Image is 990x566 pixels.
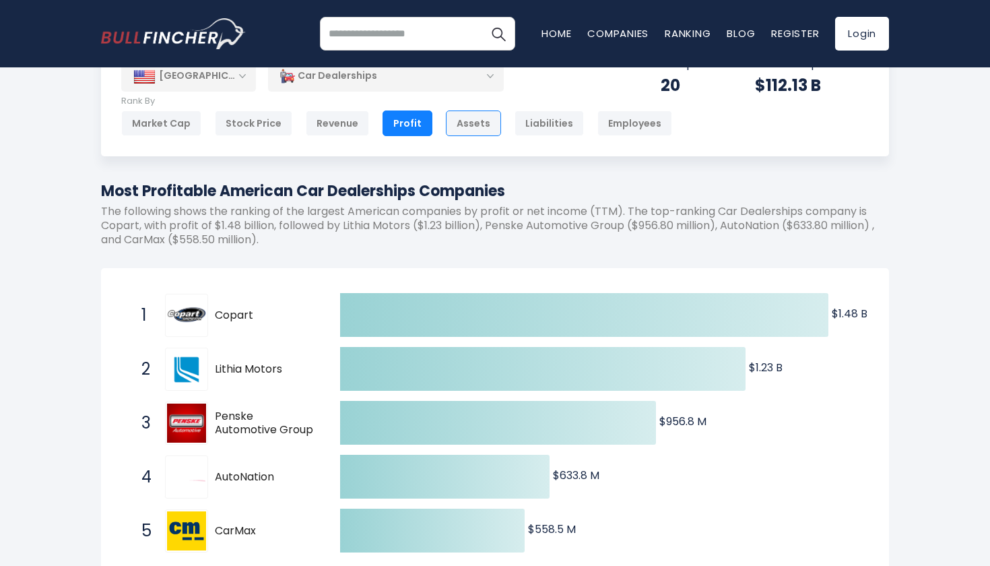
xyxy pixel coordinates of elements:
[167,350,206,389] img: Lithia Motors
[587,26,649,40] a: Companies
[553,468,599,483] text: $633.8 M
[515,111,584,136] div: Liabilities
[121,111,201,136] div: Market Cap
[215,470,317,484] span: AutoNation
[755,75,869,96] div: $112.13 B
[101,180,889,202] h1: Most Profitable American Car Dealerships Companies
[101,18,246,49] a: Go to homepage
[482,17,515,51] button: Search
[383,111,432,136] div: Profit
[215,410,317,438] span: Penske Automotive Group
[167,296,206,335] img: Copart
[135,520,148,542] span: 5
[121,61,256,91] div: [GEOGRAPHIC_DATA]
[135,466,148,489] span: 4
[215,363,317,377] span: Lithia Motors
[835,17,889,51] a: Login
[215,111,292,136] div: Stock Price
[121,96,672,107] p: Rank By
[661,75,721,96] div: 20
[101,18,246,49] img: bullfincher logo
[215,524,317,538] span: CarMax
[101,205,889,247] p: The following shows the ranking of the largest American companies by profit or net income (TTM). ...
[135,304,148,327] span: 1
[541,26,571,40] a: Home
[446,111,501,136] div: Assets
[306,111,369,136] div: Revenue
[659,414,706,429] text: $956.8 M
[661,57,721,71] p: Companies
[135,358,148,381] span: 2
[528,522,576,537] text: $558.5 M
[832,306,867,321] text: $1.48 B
[665,26,711,40] a: Ranking
[167,458,206,497] img: AutoNation
[597,111,672,136] div: Employees
[771,26,819,40] a: Register
[755,57,869,71] p: Market Capitalization
[167,404,206,443] img: Penske Automotive Group
[268,61,504,92] div: Car Dealerships
[749,360,783,375] text: $1.23 B
[215,309,317,323] span: Copart
[727,26,755,40] a: Blog
[135,412,148,435] span: 3
[167,511,206,551] img: CarMax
